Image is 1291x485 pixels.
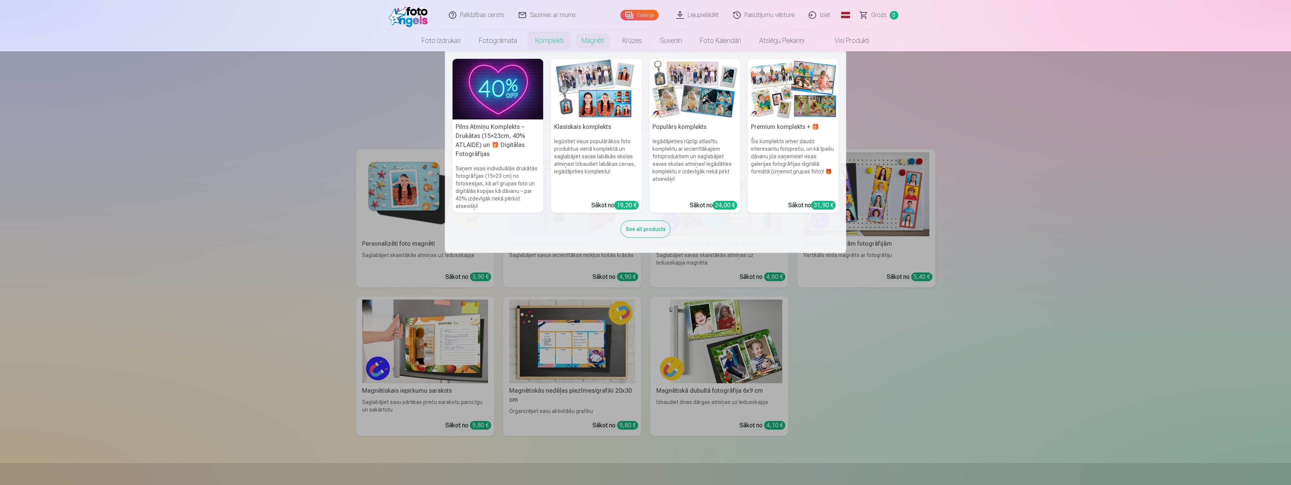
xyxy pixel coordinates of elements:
a: Galerija [620,10,659,20]
div: Sākot no [690,201,737,210]
img: Premium komplekts + 🎁 [748,59,839,119]
a: Foto kalendāri [691,30,750,51]
div: Sākot no [788,201,836,210]
div: 24,00 € [713,201,737,210]
span: Grozs [871,11,887,20]
div: Sākot no [591,201,639,210]
h5: Klasiskais komplekts [551,119,642,135]
img: Klasiskais komplekts [551,59,642,119]
a: Magnēti [573,30,613,51]
span: 0 [890,11,898,20]
h5: Populārs komplekts [649,119,740,135]
img: Pilns Atmiņu Komplekts – Drukātas (15×23cm, 40% ATLAIDE) un 🎁 Digitālas Fotogrāfijas [453,59,543,119]
a: Populārs komplektsPopulārs komplektsIegādājieties rūpīgi atlasītu komplektu ar iecienītākajiem fo... [649,59,740,213]
div: 31,90 € [811,201,836,210]
a: Krūzes [613,30,651,51]
a: Foto izdrukas [413,30,470,51]
a: See all products [621,225,671,233]
a: Suvenīri [651,30,691,51]
a: Premium komplekts + 🎁 Premium komplekts + 🎁Šis komplekts ietver daudz interesantu fotopreču, un k... [748,59,839,213]
a: Komplekti [526,30,573,51]
a: Fotogrāmata [470,30,526,51]
h6: Saņem visas individuālās drukātās fotogrāfijas (15×23 cm) no fotosesijas, kā arī grupas foto un d... [453,162,543,213]
h6: Šis komplekts ietver daudz interesantu fotopreču, un kā īpašu dāvanu jūs saņemsiet visas galerija... [748,135,839,198]
a: Pilns Atmiņu Komplekts – Drukātas (15×23cm, 40% ATLAIDE) un 🎁 Digitālas Fotogrāfijas Pilns Atmiņu... [453,59,543,213]
h5: Pilns Atmiņu Komplekts – Drukātas (15×23cm, 40% ATLAIDE) un 🎁 Digitālas Fotogrāfijas [453,119,543,162]
h5: Premium komplekts + 🎁 [748,119,839,135]
a: Atslēgu piekariņi [750,30,814,51]
img: Populārs komplekts [649,59,740,119]
h6: Iegādājieties rūpīgi atlasītu komplektu ar iecienītākajiem fotoproduktiem un saglabājiet savas sk... [649,135,740,198]
a: Klasiskais komplektsKlasiskais komplektsIegūstiet visus populārākos foto produktus vienā komplekt... [551,59,642,213]
h6: Iegūstiet visus populārākos foto produktus vienā komplektā un saglabājiet savas labākās skolas at... [551,135,642,198]
div: See all products [621,220,671,238]
img: /fa1 [388,3,432,27]
div: 19,20 € [614,201,639,210]
a: Visi produkti [814,30,878,51]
